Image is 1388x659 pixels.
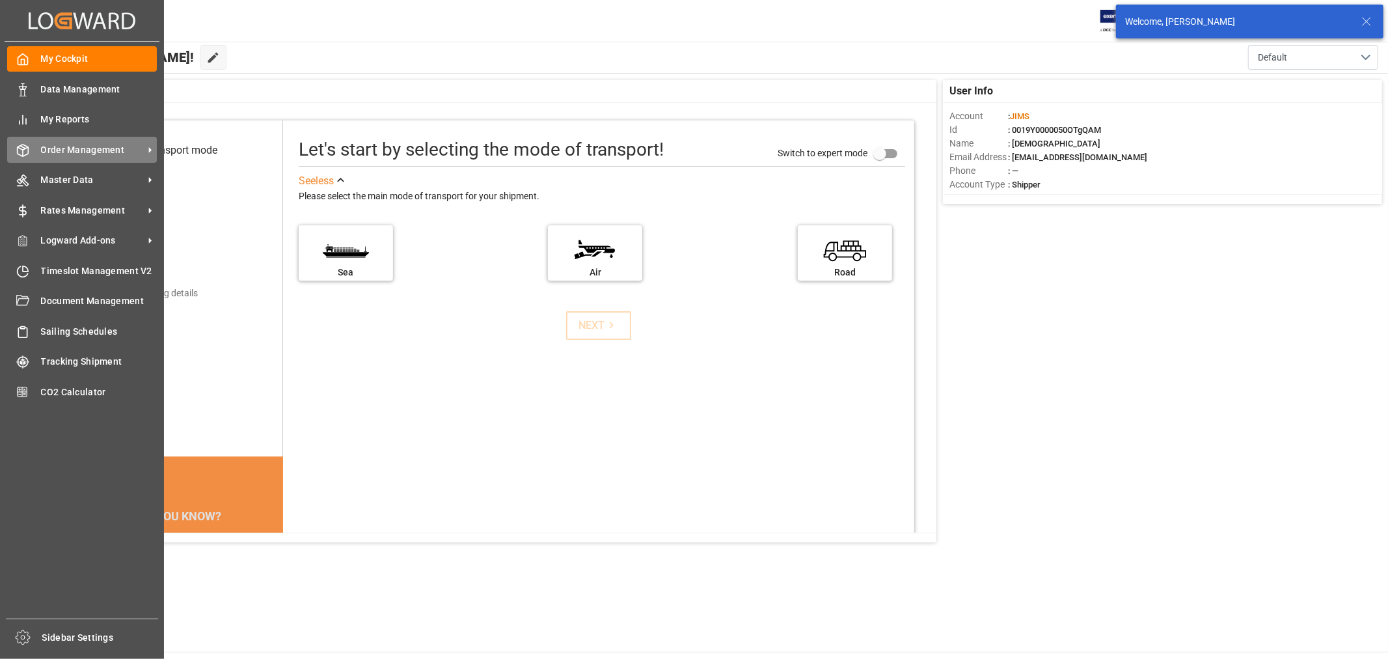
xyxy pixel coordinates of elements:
[299,189,905,204] div: Please select the main mode of transport for your shipment.
[41,325,157,339] span: Sailing Schedules
[116,143,217,158] div: Select transport mode
[41,52,157,66] span: My Cockpit
[7,46,157,72] a: My Cockpit
[299,173,334,189] div: See less
[949,150,1008,164] span: Email Address
[42,631,159,645] span: Sidebar Settings
[41,113,157,126] span: My Reports
[41,234,144,247] span: Logward Add-ons
[949,178,1008,191] span: Account Type
[949,83,993,99] span: User Info
[7,318,157,344] a: Sailing Schedules
[7,349,157,374] a: Tracking Shipment
[566,311,631,340] button: NEXT
[41,173,144,187] span: Master Data
[41,294,157,308] span: Document Management
[554,266,636,279] div: Air
[41,204,144,217] span: Rates Management
[1008,125,1101,135] span: : 0019Y0000050OTgQAM
[1125,15,1349,29] div: Welcome, [PERSON_NAME]
[1008,139,1100,148] span: : [DEMOGRAPHIC_DATA]
[305,266,387,279] div: Sea
[1258,51,1287,64] span: Default
[804,266,886,279] div: Road
[7,76,157,102] a: Data Management
[54,45,194,70] span: Hello [PERSON_NAME]!
[41,264,157,278] span: Timeslot Management V2
[1008,166,1018,176] span: : —
[949,109,1008,123] span: Account
[7,107,157,132] a: My Reports
[7,258,157,283] a: Timeslot Management V2
[949,137,1008,150] span: Name
[1008,111,1029,121] span: :
[1100,10,1145,33] img: Exertis%20JAM%20-%20Email%20Logo.jpg_1722504956.jpg
[1008,180,1041,189] span: : Shipper
[949,123,1008,137] span: Id
[299,136,664,163] div: Let's start by selecting the mode of transport!
[41,386,157,399] span: CO2 Calculator
[7,288,157,314] a: Document Management
[265,529,283,623] button: next slide / item
[7,379,157,404] a: CO2 Calculator
[778,147,867,158] span: Switch to expert mode
[949,164,1008,178] span: Phone
[1248,45,1378,70] button: open menu
[1008,152,1147,162] span: : [EMAIL_ADDRESS][DOMAIN_NAME]
[578,318,618,333] div: NEXT
[41,355,157,369] span: Tracking Shipment
[41,143,144,157] span: Order Management
[41,83,157,96] span: Data Management
[1010,111,1029,121] span: JIMS
[73,502,283,529] div: DID YOU KNOW?
[88,529,267,608] div: The energy needed to power one large container ship across the ocean in a single day is the same ...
